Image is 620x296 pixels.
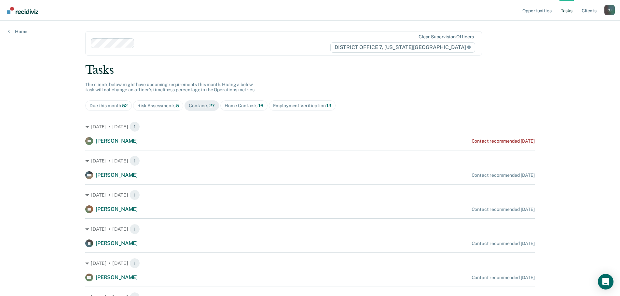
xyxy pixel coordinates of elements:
[130,258,140,268] span: 1
[137,103,179,109] div: Risk Assessments
[85,82,255,93] span: The clients below might have upcoming requirements this month. Hiding a below task will not chang...
[130,190,140,200] span: 1
[96,240,138,246] span: [PERSON_NAME]
[258,103,263,108] span: 16
[472,173,535,178] div: Contact recommended [DATE]
[472,138,535,144] div: Contact recommended [DATE]
[96,172,138,178] span: [PERSON_NAME]
[85,258,535,268] div: [DATE] • [DATE] 1
[604,5,615,15] div: O J
[273,103,331,109] div: Employment Verification
[7,7,38,14] img: Recidiviz
[209,103,215,108] span: 27
[225,103,263,109] div: Home Contacts
[472,241,535,246] div: Contact recommended [DATE]
[472,275,535,280] div: Contact recommended [DATE]
[130,156,140,166] span: 1
[8,29,27,34] a: Home
[604,5,615,15] button: Profile dropdown button
[85,63,535,77] div: Tasks
[96,206,138,212] span: [PERSON_NAME]
[85,122,535,132] div: [DATE] • [DATE] 1
[85,190,535,200] div: [DATE] • [DATE] 1
[96,138,138,144] span: [PERSON_NAME]
[189,103,215,109] div: Contacts
[326,103,331,108] span: 19
[85,224,535,234] div: [DATE] • [DATE] 1
[176,103,179,108] span: 5
[472,207,535,212] div: Contact recommended [DATE]
[96,274,138,280] span: [PERSON_NAME]
[419,34,474,40] div: Clear supervision officers
[85,156,535,166] div: [DATE] • [DATE] 1
[130,122,140,132] span: 1
[598,274,613,290] div: Open Intercom Messenger
[330,42,475,53] span: DISTRICT OFFICE 7, [US_STATE][GEOGRAPHIC_DATA]
[130,224,140,234] span: 1
[122,103,128,108] span: 52
[90,103,128,109] div: Due this month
